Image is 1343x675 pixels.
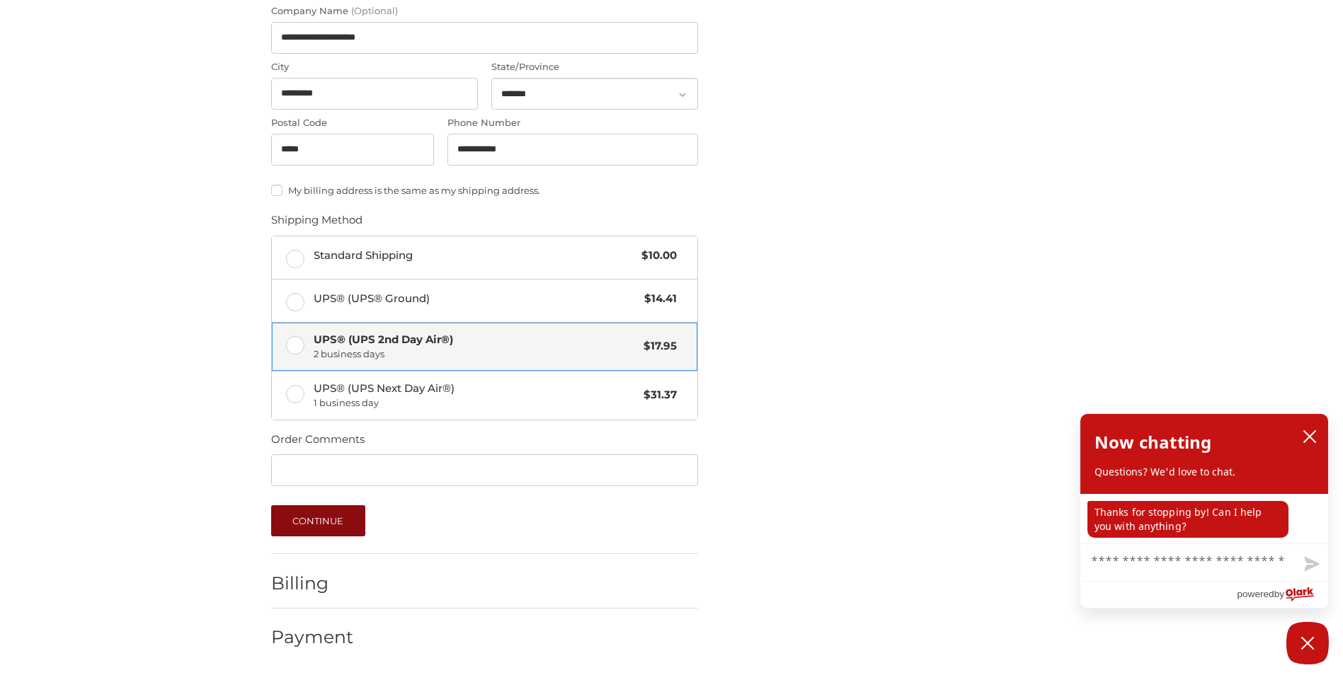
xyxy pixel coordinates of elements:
span: Standard Shipping [314,248,635,264]
span: UPS® (UPS 2nd Day Air®) [314,332,637,362]
small: (Optional) [351,5,398,16]
label: City [271,60,478,74]
span: 2 business days [314,347,637,362]
span: UPS® (UPS® Ground) [314,291,638,307]
label: My billing address is the same as my shipping address. [271,185,698,196]
button: Send message [1293,548,1328,581]
p: Thanks for stopping by! Can I help you with anything? [1087,501,1288,538]
span: $10.00 [634,248,677,264]
span: 1 business day [314,396,637,410]
label: Company Name [271,4,698,18]
div: olark chatbox [1080,413,1329,608]
label: Phone Number [447,116,698,130]
span: powered [1237,585,1274,603]
label: Postal Code [271,116,434,130]
span: $17.95 [636,338,677,354]
h2: Billing [271,572,354,594]
span: UPS® (UPS Next Day Air®) [314,381,637,410]
button: Continue [271,505,365,536]
span: by [1274,585,1284,603]
a: Powered by Olark [1237,582,1328,608]
span: $14.41 [637,291,677,307]
legend: Shipping Method [271,212,362,235]
p: Questions? We'd love to chat. [1095,465,1314,479]
div: chat [1080,494,1328,543]
span: $31.37 [636,387,677,403]
button: close chatbox [1298,426,1321,447]
label: State/Province [491,60,698,74]
h2: Payment [271,626,354,648]
h2: Now chatting [1095,428,1211,456]
legend: Order Comments [271,432,365,454]
button: Close Chatbox [1286,622,1329,664]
